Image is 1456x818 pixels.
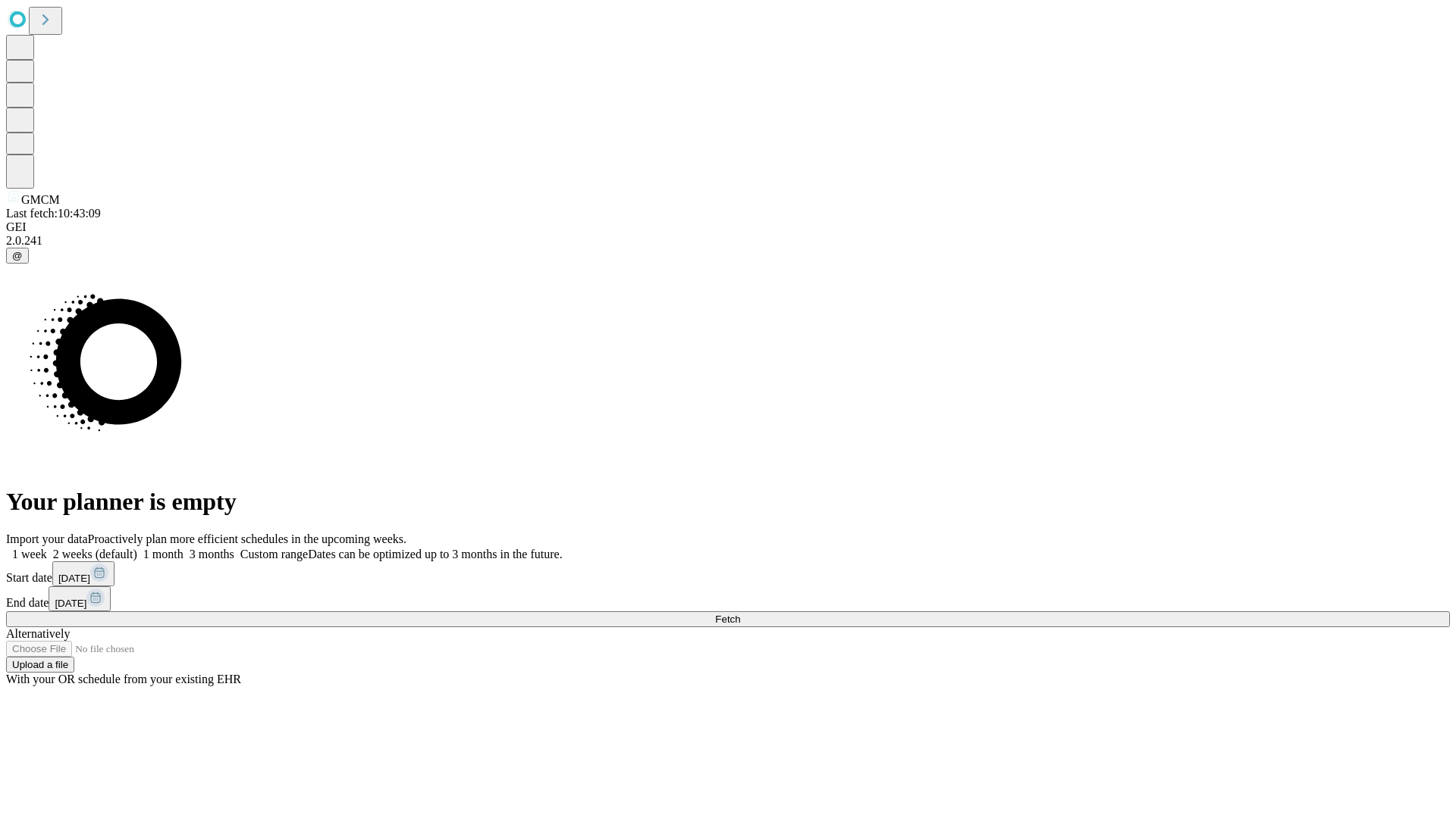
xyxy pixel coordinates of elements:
[58,573,90,584] span: [DATE]
[6,627,70,640] span: Alternatively
[190,548,234,560] span: 3 months
[6,673,241,685] span: With your OR schedule from your existing EHR
[715,613,740,625] span: Fetch
[6,488,1450,516] h1: Your planner is empty
[6,234,1450,248] div: 2.0.241
[6,532,88,545] span: Import your data
[49,586,111,611] button: [DATE]
[12,548,47,560] span: 1 week
[308,548,562,560] span: Dates can be optimized up to 3 months in the future.
[6,657,74,673] button: Upload a file
[6,207,101,220] span: Last fetch: 10:43:09
[240,548,308,560] span: Custom range
[53,548,137,560] span: 2 weeks (default)
[12,250,23,261] span: @
[6,586,1450,611] div: End date
[6,611,1450,627] button: Fetch
[21,193,60,206] span: GMCM
[6,220,1450,234] div: GEI
[88,532,406,545] span: Proactively plan more efficient schedules in the upcoming weeks.
[6,248,29,264] button: @
[55,598,86,609] span: [DATE]
[6,561,1450,586] div: Start date
[52,561,115,586] button: [DATE]
[143,548,184,560] span: 1 month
